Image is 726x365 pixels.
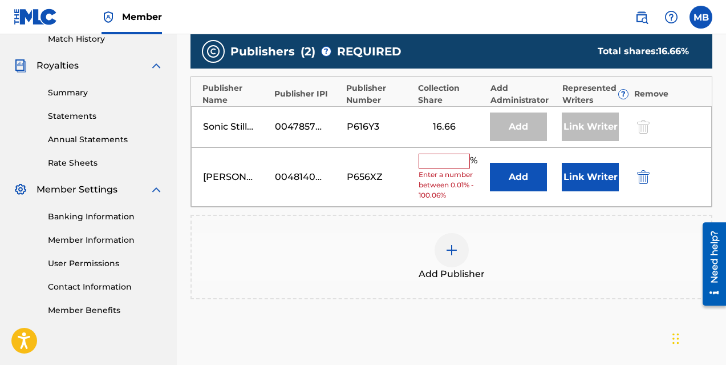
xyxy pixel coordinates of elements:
[274,88,340,100] div: Publisher IPI
[48,211,163,223] a: Banking Information
[562,82,628,106] div: Represented Writers
[36,183,117,196] span: Member Settings
[635,10,648,24] img: search
[634,88,700,100] div: Remove
[48,157,163,169] a: Rate Sheets
[669,310,726,365] iframe: Chat Widget
[122,10,162,23] span: Member
[637,170,650,184] img: 12a2ab48e56ec057fbd8.svg
[445,243,459,257] img: add
[48,304,163,316] a: Member Benefits
[658,46,689,57] span: 16.66 %
[322,47,331,56] span: ?
[690,6,712,29] div: User Menu
[202,82,269,106] div: Publisher Name
[419,170,485,200] span: Enter a number between 0.01% - 100.06%
[48,281,163,293] a: Contact Information
[48,110,163,122] a: Statements
[149,183,163,196] img: expand
[48,234,163,246] a: Member Information
[337,43,401,60] span: REQUIRED
[490,82,557,106] div: Add Administrator
[14,183,27,196] img: Member Settings
[672,322,679,356] div: Drag
[562,163,619,191] button: Link Writer
[419,267,485,281] span: Add Publisher
[490,163,547,191] button: Add
[48,87,163,99] a: Summary
[48,258,163,270] a: User Permissions
[470,154,480,169] span: %
[346,82,412,106] div: Publisher Number
[301,43,315,60] span: ( 2 )
[598,45,690,58] div: Total shares:
[14,9,58,25] img: MLC Logo
[48,33,163,45] a: Match History
[630,6,653,29] a: Public Search
[48,134,163,146] a: Annual Statements
[206,45,220,58] img: publishers
[36,59,79,73] span: Royalties
[230,43,295,60] span: Publishers
[694,218,726,310] iframe: Resource Center
[418,82,484,106] div: Collection Share
[102,10,115,24] img: Top Rightsholder
[14,59,27,73] img: Royalties
[660,6,683,29] div: Help
[149,59,163,73] img: expand
[664,10,678,24] img: help
[619,90,628,99] span: ?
